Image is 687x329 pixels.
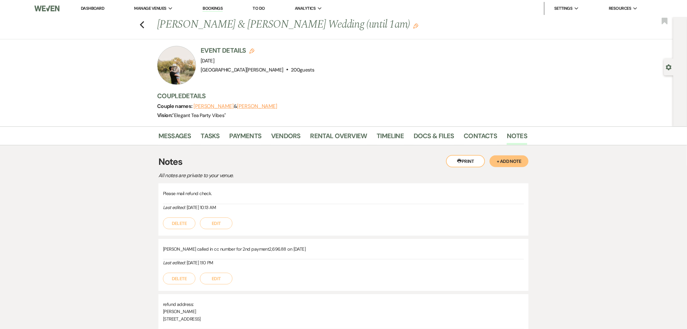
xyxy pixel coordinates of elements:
[163,273,195,284] button: Delete
[173,112,226,119] span: " Elegant Tea Party Vibes "
[157,112,173,119] span: Vision:
[163,217,195,229] button: Delete
[201,58,214,64] span: [DATE]
[507,131,527,145] a: Notes
[158,131,191,145] a: Messages
[269,246,306,252] span: 2,696.88 on [DATE]
[34,2,59,15] img: Weven Logo
[230,131,262,145] a: Payments
[609,5,631,12] span: Resources
[158,155,529,169] h3: Notes
[554,5,573,12] span: Settings
[134,5,167,12] span: Manage Venues
[157,103,194,110] span: Couple names:
[666,64,672,70] button: Open lead details
[201,67,283,73] span: [GEOGRAPHIC_DATA][PERSON_NAME]
[163,204,524,211] div: [DATE] 10:13 AM
[464,131,497,145] a: Contacts
[377,131,404,145] a: Timeline
[253,6,265,11] a: To Do
[163,308,524,315] p: [PERSON_NAME]
[163,315,524,322] p: [STREET_ADDRESS]
[163,259,524,266] div: [DATE] 1:10 PM
[163,204,185,210] i: Last edited:
[163,245,524,253] p: [PERSON_NAME] called in cc number for 2nd payment
[203,6,223,12] a: Bookings
[200,273,232,284] button: Edit
[194,103,277,110] span: &
[200,217,232,229] button: Edit
[291,67,314,73] span: 200 guests
[490,155,529,167] button: + Add Note
[414,131,454,145] a: Docs & Files
[81,6,104,11] a: Dashboard
[201,46,314,55] h3: Event Details
[163,301,524,308] p: refund address:
[157,17,448,33] h1: [PERSON_NAME] & [PERSON_NAME] Wedding (until 1am)
[157,91,521,100] h3: Couple Details
[158,171,386,180] p: All notes are private to your venue.
[295,5,316,12] span: Analytics
[446,155,485,167] button: Print
[237,104,277,109] button: [PERSON_NAME]
[194,104,234,109] button: [PERSON_NAME]
[201,131,220,145] a: Tasks
[163,190,524,197] p: Please mail refund check.
[310,131,367,145] a: Rental Overview
[271,131,300,145] a: Vendors
[163,260,185,266] i: Last edited:
[413,23,418,29] button: Edit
